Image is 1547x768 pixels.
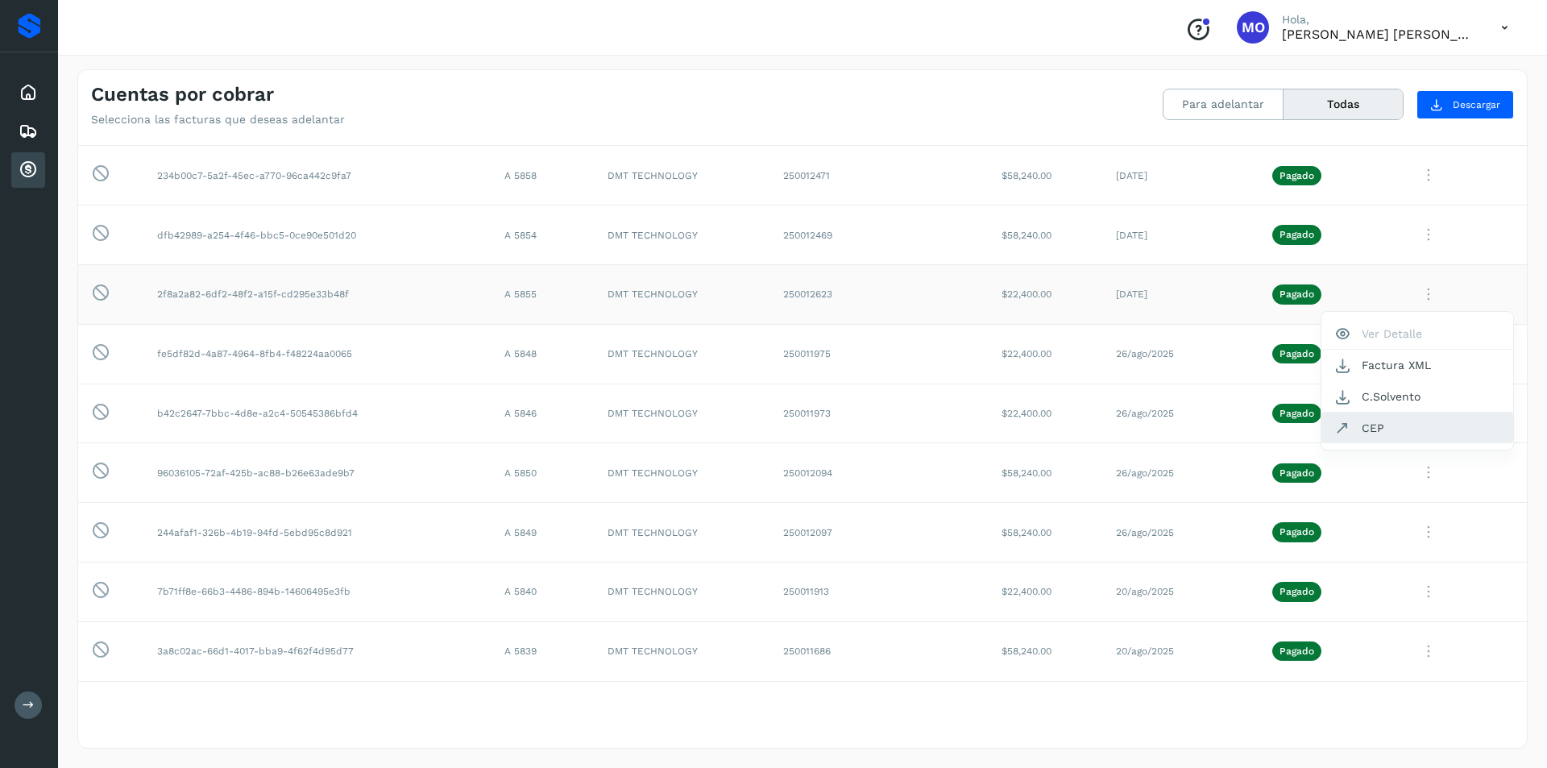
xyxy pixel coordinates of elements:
div: Inicio [11,75,45,110]
button: Factura XML [1321,350,1513,380]
button: CEP [1321,413,1513,443]
button: Ver Detalle [1321,318,1513,350]
div: Embarques [11,114,45,149]
div: Cuentas por cobrar [11,152,45,188]
button: C.Solvento [1321,381,1513,413]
